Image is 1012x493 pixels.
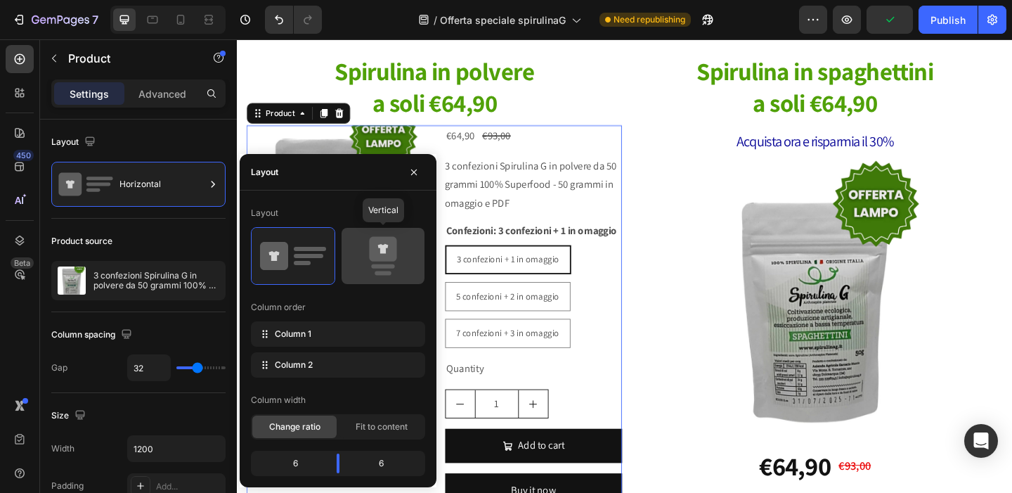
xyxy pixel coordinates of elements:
iframe: Design area [237,39,1012,493]
input: quantity [259,381,306,411]
div: Beta [11,257,34,269]
div: Product source [51,235,112,248]
div: Column spacing [51,326,135,345]
div: Layout [51,133,98,152]
button: Publish [919,6,978,34]
strong: Spirulina in spaghettini [500,17,758,52]
button: 7 [6,6,105,34]
span: Need republishing [614,13,685,26]
span: 5 confezioni + 2 in omaggio [238,273,351,286]
strong: a soli €64,90 [561,51,696,87]
button: decrement [227,381,259,411]
img: product feature img [58,267,86,295]
div: Open Intercom Messenger [964,424,998,458]
div: 6 [254,454,325,473]
span: Column 1 [275,328,311,340]
div: Gap [51,361,67,374]
p: Advanced [138,87,186,101]
div: Layout [251,207,278,219]
div: Publish [930,13,966,27]
img: gempages_502812258993177632-0340db33-f7ec-4c4a-8f02-2598953bf8a0.jpg [506,128,751,444]
button: Add to cart [226,423,420,461]
div: Add... [156,480,222,493]
input: Auto [128,355,170,380]
p: Settings [70,87,109,101]
div: Product [28,74,65,87]
span: Acquista ora e risparmia il 30% [543,101,714,120]
div: Layout [251,166,278,179]
span: Offerta speciale spirulinaG [440,13,566,27]
div: €93,00 [653,454,691,473]
button: increment [306,381,338,411]
div: Column width [251,394,306,406]
input: Auto [128,436,225,461]
span: 7 confezioni + 3 in omaggio [238,313,351,326]
span: 3 confezioni + 1 in omaggio [239,233,351,245]
p: 3 confezioni Spirulina G in polvere da 50 grammi 100% Superfood - 50 grammi in omaggio e PDF [226,130,413,186]
div: Width [51,442,74,455]
div: Add to cart [306,432,356,452]
span: Column 2 [275,359,313,371]
div: Padding [51,480,84,492]
div: Size [51,406,89,425]
div: Horizontal [119,168,205,200]
span: Fit to content [356,421,408,433]
div: €93,00 [266,94,299,117]
div: Quantity [226,347,420,370]
div: 6 [351,454,422,473]
p: 3 confezioni Spirulina G in polvere da 50 grammi 100% Superfood - 50 grammi in omaggio e PDF [93,271,219,290]
span: Change ratio [269,421,320,433]
div: €64,90 [566,444,647,483]
div: 450 [13,150,34,161]
p: 7 [92,11,98,28]
div: Undo/Redo [265,6,322,34]
legend: Confezioni: 3 confezioni + 1 in omaggio [226,198,415,218]
div: Column order [251,301,306,314]
span: / [434,13,437,27]
p: Product [68,50,188,67]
